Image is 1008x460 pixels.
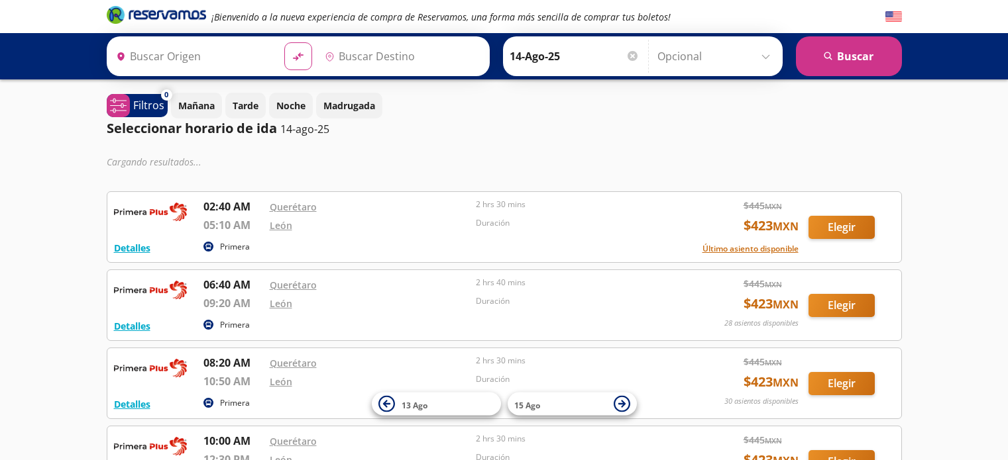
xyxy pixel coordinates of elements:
img: RESERVAMOS [114,199,187,225]
button: Detalles [114,241,150,255]
button: Último asiento disponible [702,243,799,255]
p: Primera [220,397,250,409]
button: Buscar [796,36,902,76]
small: MXN [765,436,782,445]
a: León [270,297,292,310]
span: 0 [164,89,168,101]
button: 0Filtros [107,94,168,117]
i: Brand Logo [107,5,206,24]
p: 2 hrs 30 mins [476,199,676,210]
small: MXN [765,279,782,289]
img: RESERVAMOS [114,433,187,459]
p: 09:20 AM [203,295,263,311]
span: $ 445 [744,355,782,369]
input: Opcional [657,40,776,73]
a: Querétaro [270,357,317,369]
p: Tarde [233,99,258,113]
button: Elegir [809,372,875,395]
p: 28 asientos disponibles [724,318,799,329]
span: $ 423 [744,216,799,236]
span: 15 Ago [514,399,540,410]
p: Duración [476,217,676,229]
p: 10:50 AM [203,373,263,389]
small: MXN [773,219,799,234]
p: Filtros [133,97,164,113]
p: Seleccionar horario de ida [107,118,277,138]
p: Mañana [178,99,215,113]
p: 14-ago-25 [280,121,329,137]
small: MXN [773,375,799,390]
p: Primera [220,241,250,253]
p: 10:00 AM [203,433,263,449]
small: MXN [773,297,799,312]
a: Querétaro [270,201,317,213]
p: 02:40 AM [203,199,263,214]
p: 06:40 AM [203,277,263,293]
p: Noche [276,99,306,113]
button: English [885,9,902,25]
button: Detalles [114,319,150,333]
a: Brand Logo [107,5,206,28]
small: MXN [765,357,782,367]
p: Duración [476,295,676,307]
p: Primera [220,319,250,331]
button: Mañana [171,93,222,118]
button: Elegir [809,294,875,317]
button: Madrugada [316,93,382,118]
span: $ 423 [744,372,799,392]
small: MXN [765,201,782,211]
button: 13 Ago [372,392,501,416]
input: Buscar Destino [319,40,482,73]
button: 15 Ago [508,392,637,416]
p: Madrugada [323,99,375,113]
input: Buscar Origen [111,40,274,73]
button: Noche [269,93,313,118]
span: $ 445 [744,277,782,291]
img: RESERVAMOS [114,355,187,381]
a: León [270,375,292,388]
p: 2 hrs 40 mins [476,277,676,289]
span: $ 423 [744,294,799,314]
input: Elegir Fecha [510,40,640,73]
p: 08:20 AM [203,355,263,371]
a: Querétaro [270,435,317,447]
a: León [270,219,292,232]
p: 30 asientos disponibles [724,396,799,407]
button: Detalles [114,397,150,411]
button: Tarde [225,93,266,118]
p: 2 hrs 30 mins [476,433,676,445]
img: RESERVAMOS [114,277,187,303]
em: ¡Bienvenido a la nueva experiencia de compra de Reservamos, una forma más sencilla de comprar tus... [211,11,671,23]
p: 2 hrs 30 mins [476,355,676,367]
button: Elegir [809,216,875,239]
em: Cargando resultados ... [107,156,201,168]
a: Querétaro [270,279,317,291]
span: $ 445 [744,433,782,447]
span: 13 Ago [402,399,427,410]
span: $ 445 [744,199,782,212]
p: 05:10 AM [203,217,263,233]
p: Duración [476,373,676,385]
